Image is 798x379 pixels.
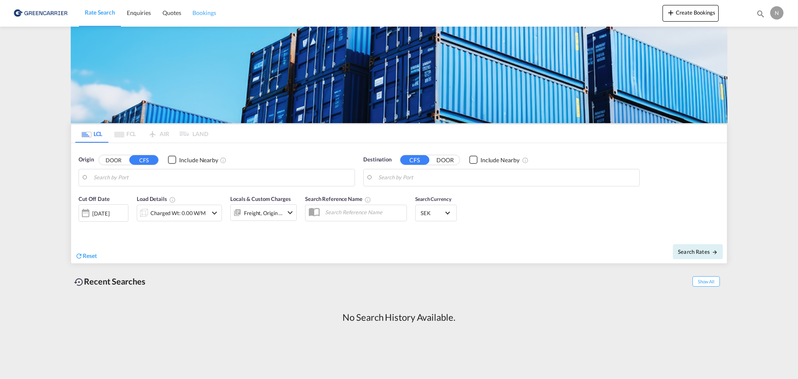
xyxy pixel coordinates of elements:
[75,124,108,143] md-tab-item: LCL
[285,208,295,218] md-icon: icon-chevron-down
[220,157,227,163] md-icon: Unchecked: Ignores neighbouring ports when fetching rates.Checked : Includes neighbouring ports w...
[663,5,719,22] button: icon-plus 400-fgCreate Bookings
[79,156,94,164] span: Origin
[83,252,97,259] span: Reset
[421,209,444,217] span: SEK
[71,272,149,291] div: Recent Searches
[321,206,406,218] input: Search Reference Name
[678,248,718,255] span: Search Rates
[342,311,455,324] div: No Search History Available.
[163,9,181,16] span: Quotes
[150,207,206,219] div: Charged Wt: 0.00 W/M
[79,221,85,232] md-datepicker: Select
[79,196,110,202] span: Cut Off Date
[74,277,84,287] md-icon: icon-backup-restore
[230,204,297,221] div: Freight Origin Destinationicon-chevron-down
[94,171,350,184] input: Search by Port
[756,9,765,18] md-icon: icon-magnify
[522,157,529,163] md-icon: Unchecked: Ignores neighbouring ports when fetching rates.Checked : Includes neighbouring ports w...
[431,155,460,165] button: DOOR
[692,276,720,287] span: Show All
[770,6,783,20] div: N
[179,156,218,164] div: Include Nearby
[12,4,69,22] img: 609dfd708afe11efa14177256b0082fb.png
[129,155,158,165] button: CFS
[244,207,283,219] div: Freight Origin Destination
[137,196,176,202] span: Load Details
[363,156,392,164] span: Destination
[666,7,676,17] md-icon: icon-plus 400-fg
[79,204,128,222] div: [DATE]
[230,196,291,202] span: Locals & Custom Charges
[420,207,452,219] md-select: Select Currency: kr SEKSweden Krona
[192,9,216,16] span: Bookings
[99,155,128,165] button: DOOR
[75,124,208,143] md-pagination-wrapper: Use the left and right arrow keys to navigate between tabs
[168,156,218,164] md-checkbox: Checkbox No Ink
[85,9,115,16] span: Rate Search
[712,249,718,255] md-icon: icon-arrow-right
[169,196,176,203] md-icon: Chargeable Weight
[71,27,727,123] img: GreenCarrierFCL_LCL.png
[92,210,109,217] div: [DATE]
[415,196,451,202] span: Search Currency
[400,155,429,165] button: CFS
[756,9,765,22] div: icon-magnify
[209,208,219,218] md-icon: icon-chevron-down
[75,252,97,261] div: icon-refreshReset
[469,156,520,164] md-checkbox: Checkbox No Ink
[305,196,371,202] span: Search Reference Name
[137,205,222,221] div: Charged Wt: 0.00 W/Micon-chevron-down
[480,156,520,164] div: Include Nearby
[365,196,371,203] md-icon: Your search will be saved by the below given name
[71,143,727,263] div: Origin DOOR CFS Checkbox No InkUnchecked: Ignores neighbouring ports when fetching rates.Checked ...
[378,171,635,184] input: Search by Port
[127,9,151,16] span: Enquiries
[673,244,723,259] button: Search Ratesicon-arrow-right
[75,252,83,260] md-icon: icon-refresh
